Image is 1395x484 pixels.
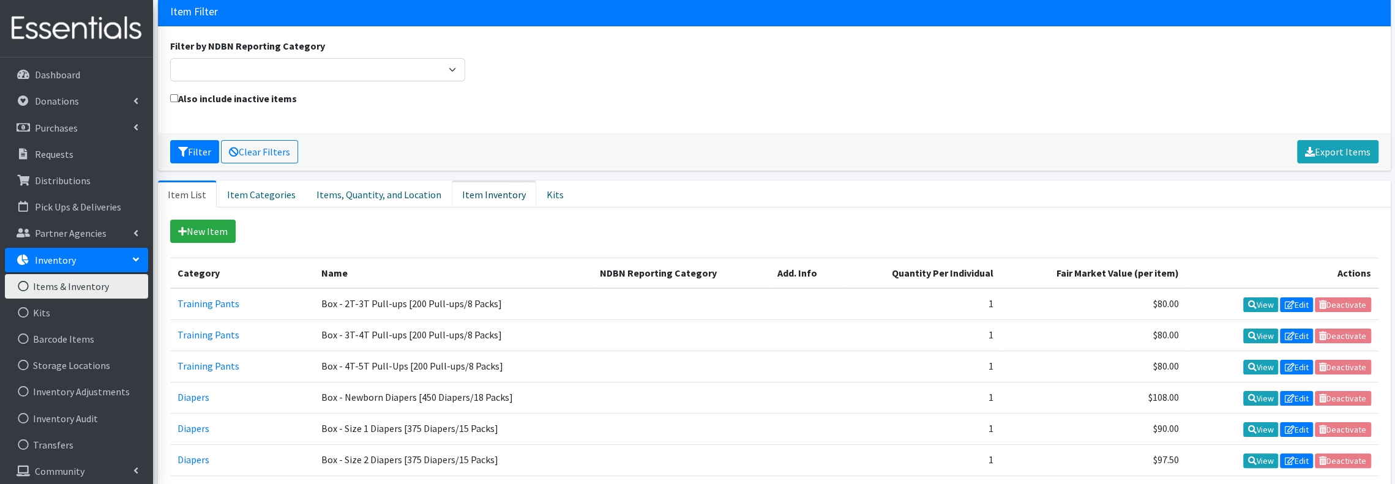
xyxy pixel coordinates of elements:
[1001,351,1186,382] td: $80.00
[314,382,593,413] td: Box - Newborn Diapers [450 Diapers/18 Packs]
[170,94,178,102] input: Also include inactive items
[1243,453,1278,468] a: View
[5,195,148,219] a: Pick Ups & Deliveries
[5,379,148,404] a: Inventory Adjustments
[178,453,209,466] a: Diapers
[843,258,1001,288] th: Quantity Per Individual
[5,116,148,140] a: Purchases
[452,181,536,207] a: Item Inventory
[178,391,209,403] a: Diapers
[1001,445,1186,476] td: $97.50
[221,140,298,163] a: Clear Filters
[1280,297,1313,312] a: Edit
[1001,382,1186,413] td: $108.00
[536,181,574,207] a: Kits
[217,181,306,207] a: Item Categories
[5,406,148,431] a: Inventory Audit
[158,181,217,207] a: Item List
[170,258,314,288] th: Category
[843,351,1001,382] td: 1
[5,142,148,166] a: Requests
[306,181,452,207] a: Items, Quantity, and Location
[5,8,148,49] img: HumanEssentials
[170,220,236,243] a: New Item
[1001,258,1186,288] th: Fair Market Value (per item)
[5,221,148,245] a: Partner Agencies
[5,327,148,351] a: Barcode Items
[35,95,79,107] p: Donations
[5,248,148,272] a: Inventory
[35,122,78,134] p: Purchases
[1297,140,1378,163] a: Export Items
[170,91,297,106] label: Also include inactive items
[1280,360,1313,374] a: Edit
[1243,329,1278,343] a: View
[1280,391,1313,406] a: Edit
[843,445,1001,476] td: 1
[1243,391,1278,406] a: View
[843,382,1001,413] td: 1
[1001,414,1186,445] td: $90.00
[170,39,325,53] label: Filter by NDBN Reporting Category
[5,274,148,299] a: Items & Inventory
[1001,288,1186,320] td: $80.00
[1243,422,1278,437] a: View
[35,254,76,266] p: Inventory
[170,6,218,18] h3: Item Filter
[1001,319,1186,351] td: $80.00
[5,459,148,483] a: Community
[1280,329,1313,343] a: Edit
[178,422,209,434] a: Diapers
[178,297,239,310] a: Training Pants
[5,353,148,378] a: Storage Locations
[1186,258,1378,288] th: Actions
[1280,453,1313,468] a: Edit
[5,89,148,113] a: Donations
[314,414,593,445] td: Box - Size 1 Diapers [375 Diapers/15 Packs]
[5,433,148,457] a: Transfers
[35,69,80,81] p: Dashboard
[5,300,148,325] a: Kits
[593,258,770,288] th: NDBN Reporting Category
[1243,297,1278,312] a: View
[35,465,84,477] p: Community
[1280,422,1313,437] a: Edit
[178,360,239,372] a: Training Pants
[35,148,73,160] p: Requests
[843,288,1001,320] td: 1
[843,414,1001,445] td: 1
[314,319,593,351] td: Box - 3T-4T Pull-ups [200 Pull-ups/8 Packs]
[35,201,121,213] p: Pick Ups & Deliveries
[5,168,148,193] a: Distributions
[843,319,1001,351] td: 1
[178,329,239,341] a: Training Pants
[35,174,91,187] p: Distributions
[314,351,593,382] td: Box - 4T-5T Pull-Ups [200 Pull-ups/8 Packs]
[314,288,593,320] td: Box - 2T-3T Pull-ups [200 Pull-ups/8 Packs]
[5,62,148,87] a: Dashboard
[770,258,843,288] th: Add. Info
[314,258,593,288] th: Name
[1243,360,1278,374] a: View
[314,445,593,476] td: Box - Size 2 Diapers [375 Diapers/15 Packs]
[170,140,219,163] button: Filter
[35,227,107,239] p: Partner Agencies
